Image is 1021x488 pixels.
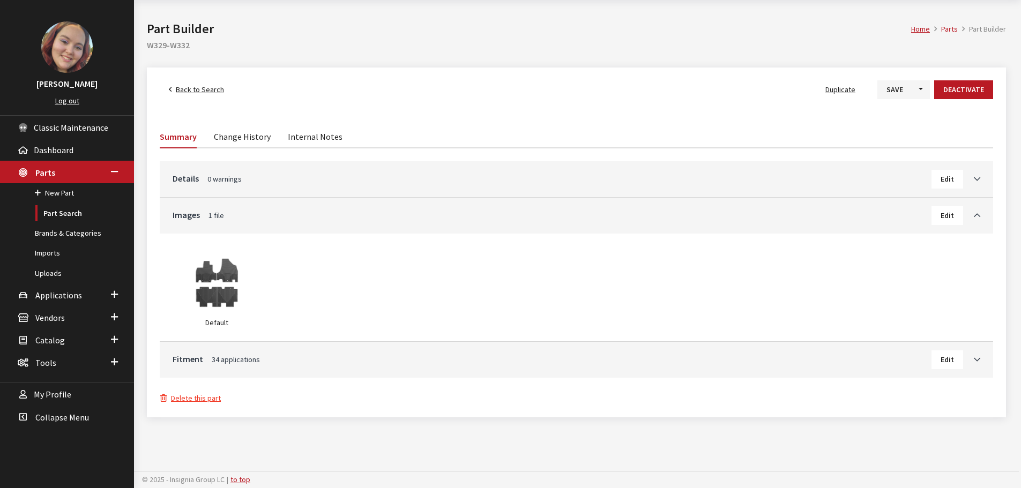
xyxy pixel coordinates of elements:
[41,21,93,73] img: Cheyenne Dorton
[227,475,228,484] span: |
[173,172,931,185] a: Details0 warnings
[958,24,1006,35] li: Part Builder
[212,355,260,364] span: 34 applications
[160,80,233,99] a: Back to Search
[176,85,224,94] span: Back to Search
[230,475,250,484] a: to top
[35,357,56,368] span: Tools
[35,312,65,323] span: Vendors
[35,290,82,301] span: Applications
[142,475,225,484] span: © 2025 - Insignia Group LC
[288,125,342,147] a: Internal Notes
[173,352,931,365] a: Fitment34 applications
[825,85,855,94] span: Duplicate
[931,206,963,225] button: Edit Images
[35,335,65,346] span: Catalog
[35,412,89,423] span: Collapse Menu
[173,208,931,221] a: Images1 file
[963,208,980,221] a: Toggle Accordion
[34,145,73,155] span: Dashboard
[11,77,123,90] h3: [PERSON_NAME]
[35,167,55,178] span: Parts
[34,389,71,400] span: My Profile
[160,125,197,148] a: Summary
[963,172,980,185] a: Toggle Accordion
[930,24,958,35] li: Parts
[147,39,1006,51] h2: W329-W332
[941,174,954,184] span: Edit
[173,246,261,313] img: Image for W329-W332
[931,170,963,189] button: Edit Details
[963,352,980,365] a: Toggle Accordion
[214,125,271,147] a: Change History
[816,80,865,99] button: Duplicate
[911,24,930,34] a: Home
[34,122,108,133] span: Classic Maintenance
[931,350,963,369] button: Edit Fitment
[173,317,261,328] div: Default
[941,211,954,220] span: Edit
[160,392,221,404] button: Delete this part
[147,19,911,39] h1: Part Builder
[208,211,224,220] span: 1 file
[941,355,954,364] span: Edit
[934,80,993,99] button: Deactivate
[207,174,242,184] span: 0 warnings
[55,96,79,106] a: Log out
[877,80,912,99] button: Save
